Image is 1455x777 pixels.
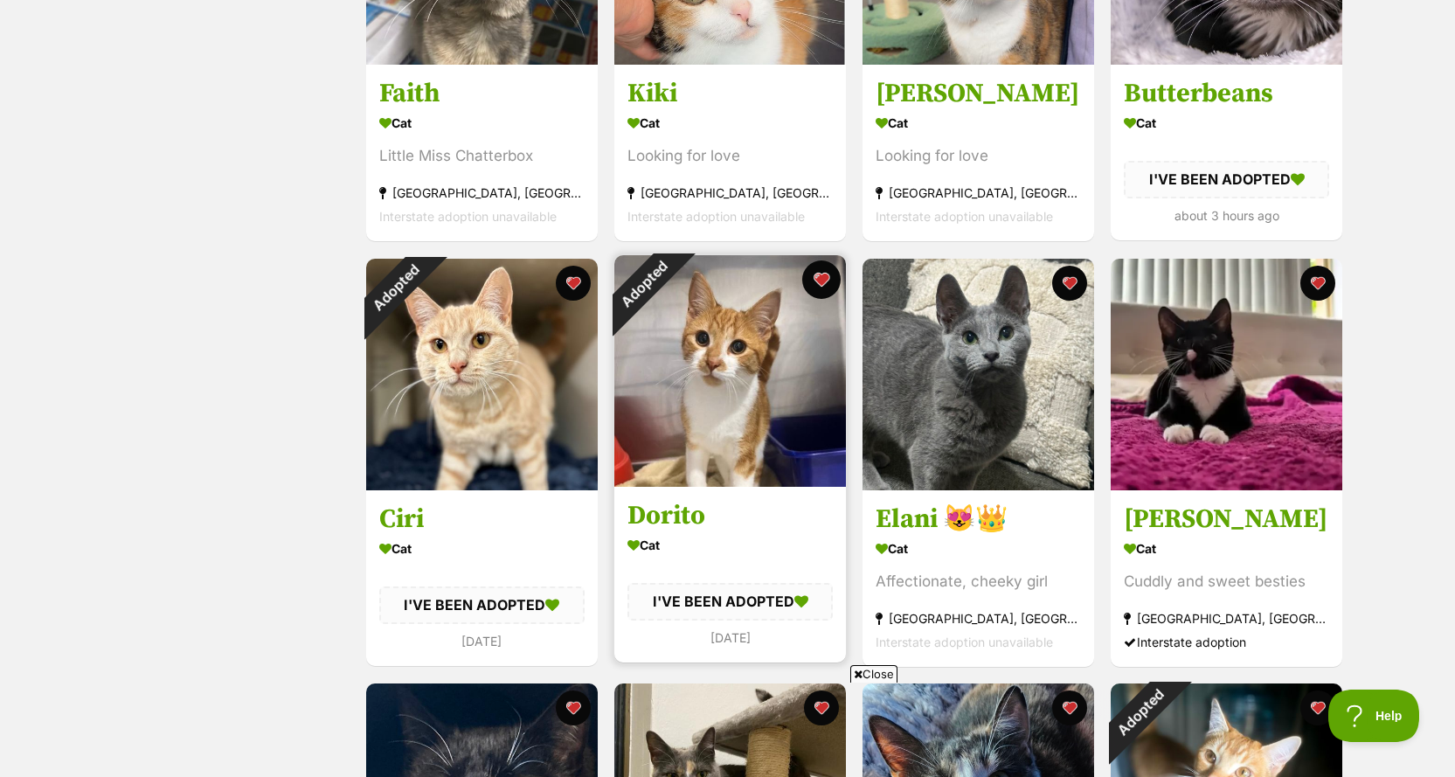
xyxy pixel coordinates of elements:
button: favourite [1052,266,1087,301]
div: [GEOGRAPHIC_DATA], [GEOGRAPHIC_DATA] [876,182,1081,205]
a: [PERSON_NAME] Cat Cuddly and sweet besties [GEOGRAPHIC_DATA], [GEOGRAPHIC_DATA] Interstate adopti... [1111,489,1342,667]
div: Affectionate, cheeky girl [876,570,1081,593]
span: Close [850,665,897,683]
div: I'VE BEEN ADOPTED [379,586,585,623]
button: favourite [802,260,841,299]
div: Cat [379,536,585,561]
div: I'VE BEEN ADOPTED [627,583,833,620]
a: Faith Cat Little Miss Chatterbox [GEOGRAPHIC_DATA], [GEOGRAPHIC_DATA] Interstate adoption unavail... [366,65,598,242]
div: Cat [1124,111,1329,136]
h3: Faith [379,78,585,111]
div: Cuddly and sweet besties [1124,570,1329,593]
div: Adopted [343,236,447,340]
img: Elani 😻👑 [863,259,1094,490]
h3: [PERSON_NAME] [876,78,1081,111]
h3: Butterbeans [1124,78,1329,111]
button: favourite [1300,690,1335,725]
h3: Kiki [627,78,833,111]
div: Cat [627,111,833,136]
a: Butterbeans Cat I'VE BEEN ADOPTED about 3 hours ago favourite [1111,65,1342,240]
img: Dorito [614,255,846,487]
div: Interstate adoption [1124,630,1329,654]
a: Adopted [614,473,846,490]
iframe: Help Scout Beacon - Open [1328,690,1420,742]
h3: Elani 😻👑 [876,503,1081,536]
span: Interstate adoption unavailable [876,210,1053,225]
div: Little Miss Chatterbox [379,145,585,169]
div: Cat [876,111,1081,136]
iframe: Advertisement [304,690,1152,768]
div: [GEOGRAPHIC_DATA], [GEOGRAPHIC_DATA] [876,607,1081,630]
a: Kiki Cat Looking for love [GEOGRAPHIC_DATA], [GEOGRAPHIC_DATA] Interstate adoption unavailable fa... [614,65,846,242]
span: Interstate adoption unavailable [876,635,1053,649]
div: Cat [1124,536,1329,561]
a: Ciri Cat I'VE BEEN ADOPTED [DATE] favourite [366,489,598,665]
img: Felicity [1111,259,1342,490]
div: [GEOGRAPHIC_DATA], [GEOGRAPHIC_DATA] [1124,607,1329,630]
span: Interstate adoption unavailable [379,210,557,225]
div: Looking for love [876,145,1081,169]
span: Interstate adoption unavailable [627,210,805,225]
div: [DATE] [627,625,833,649]
div: Adopted [591,232,695,336]
div: I'VE BEEN ADOPTED [1124,162,1329,198]
button: favourite [1300,266,1335,301]
div: Cat [876,536,1081,561]
h3: Dorito [627,499,833,532]
div: [GEOGRAPHIC_DATA], [GEOGRAPHIC_DATA] [379,182,585,205]
div: [DATE] [379,628,585,652]
div: Cat [627,532,833,558]
button: favourite [556,266,591,301]
div: Cat [379,111,585,136]
img: Ciri [366,259,598,490]
div: Looking for love [627,145,833,169]
div: about 3 hours ago [1124,204,1329,227]
div: [GEOGRAPHIC_DATA], [GEOGRAPHIC_DATA] [627,182,833,205]
a: [PERSON_NAME] Cat Looking for love [GEOGRAPHIC_DATA], [GEOGRAPHIC_DATA] Interstate adoption unava... [863,65,1094,242]
h3: Ciri [379,503,585,536]
h3: [PERSON_NAME] [1124,503,1329,536]
a: Adopted [366,476,598,494]
a: Elani 😻👑 Cat Affectionate, cheeky girl [GEOGRAPHIC_DATA], [GEOGRAPHIC_DATA] Interstate adoption u... [863,489,1094,667]
a: Dorito Cat I'VE BEEN ADOPTED [DATE] favourite [614,486,846,662]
